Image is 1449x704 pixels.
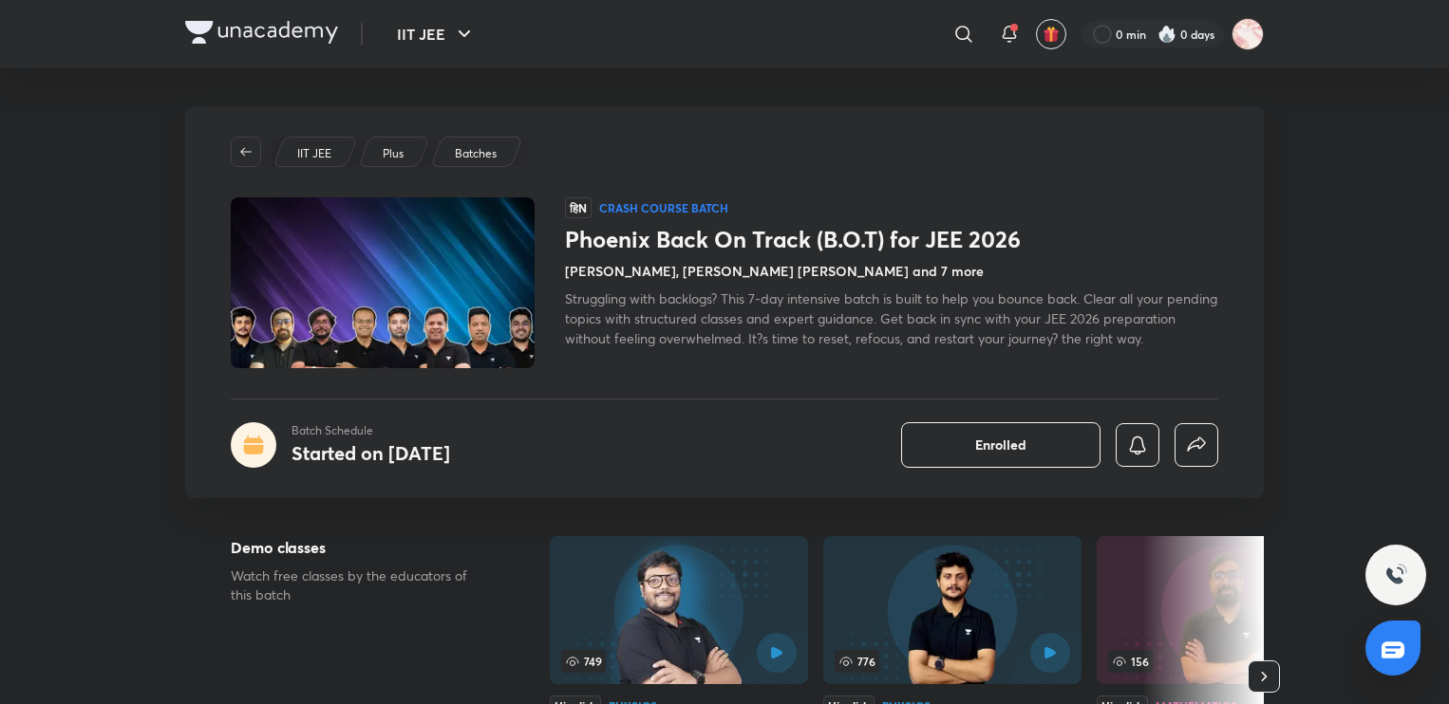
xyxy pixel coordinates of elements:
[231,536,489,559] h5: Demo classes
[228,195,537,370] img: Thumbnail
[185,21,338,48] a: Company Logo
[294,145,335,162] a: IIT JEE
[185,21,338,44] img: Company Logo
[975,435,1026,454] span: Enrolled
[231,566,489,604] p: Watch free classes by the educators of this batch
[565,289,1217,347] span: Struggling with backlogs? This 7-day intensive batch is built to help you bounce back. Clear all ...
[561,650,606,673] span: 749
[599,200,728,215] p: Crash course Batch
[455,145,497,162] p: Batches
[297,145,331,162] p: IIT JEE
[1108,650,1153,673] span: 156
[452,145,500,162] a: Batches
[1232,18,1264,50] img: Kritika Singh
[1384,564,1407,586] img: ttu
[1157,25,1176,44] img: streak
[380,145,407,162] a: Plus
[835,650,879,673] span: 776
[901,422,1101,468] button: Enrolled
[565,226,1218,253] h1: Phoenix Back On Track (B.O.T) for JEE 2026
[383,145,404,162] p: Plus
[1043,26,1060,43] img: avatar
[292,422,450,439] p: Batch Schedule
[292,440,450,466] h4: Started on [DATE]
[565,197,592,218] span: हिN
[386,15,487,53] button: IIT JEE
[565,261,984,281] h4: [PERSON_NAME], [PERSON_NAME] [PERSON_NAME] and 7 more
[1036,19,1066,49] button: avatar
